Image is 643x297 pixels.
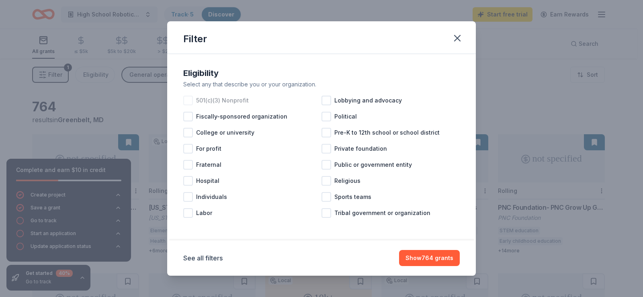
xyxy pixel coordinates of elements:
[334,144,387,154] span: Private foundation
[196,128,254,137] span: College or university
[334,128,440,137] span: Pre-K to 12th school or school district
[196,160,221,170] span: Fraternal
[334,176,360,186] span: Religious
[196,192,227,202] span: Individuals
[183,80,460,89] div: Select any that describe you or your organization.
[183,33,207,45] div: Filter
[183,253,223,263] button: See all filters
[183,67,460,80] div: Eligibility
[399,250,460,266] button: Show764 grants
[334,160,412,170] span: Public or government entity
[334,112,357,121] span: Political
[334,192,371,202] span: Sports teams
[334,96,402,105] span: Lobbying and advocacy
[196,176,219,186] span: Hospital
[196,144,221,154] span: For profit
[196,208,212,218] span: Labor
[196,112,287,121] span: Fiscally-sponsored organization
[334,208,430,218] span: Tribal government or organization
[196,96,249,105] span: 501(c)(3) Nonprofit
